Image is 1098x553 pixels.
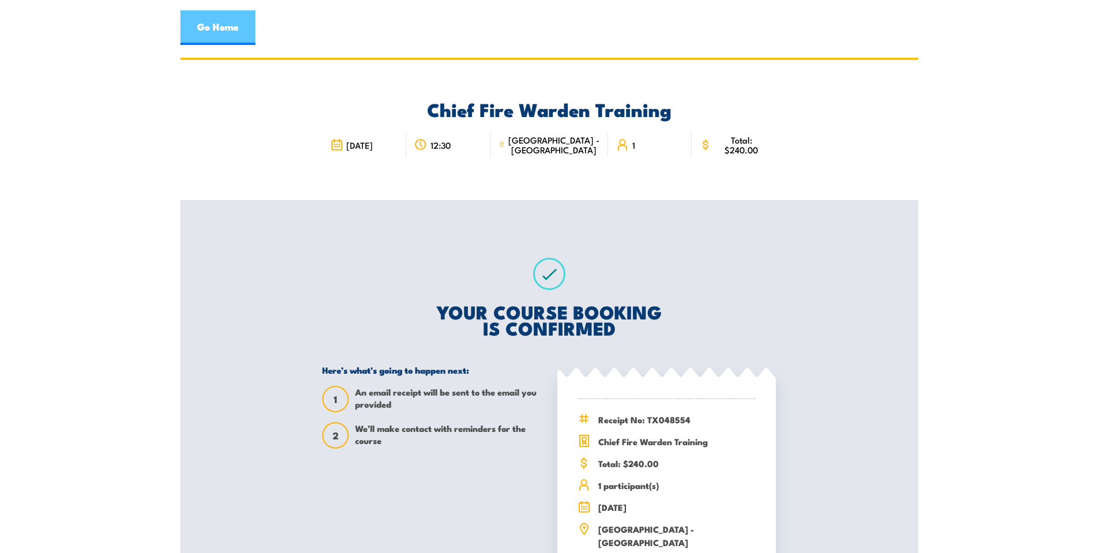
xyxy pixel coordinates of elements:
[355,422,541,449] span: We’ll make contact with reminders for the course
[322,101,776,117] h2: Chief Fire Warden Training
[323,430,348,442] span: 2
[355,386,541,412] span: An email receipt will be sent to the email you provided
[598,435,756,448] span: Chief Fire Warden Training
[322,303,776,336] h2: YOUR COURSE BOOKING IS CONFIRMED
[598,457,756,470] span: Total: $240.00
[322,364,541,375] h5: Here’s what’s going to happen next:
[346,140,373,150] span: [DATE]
[508,135,600,155] span: [GEOGRAPHIC_DATA] - [GEOGRAPHIC_DATA]
[598,479,756,492] span: 1 participant(s)
[431,140,451,150] span: 12:30
[715,135,768,155] span: Total: $240.00
[598,522,756,549] span: [GEOGRAPHIC_DATA] - [GEOGRAPHIC_DATA]
[323,393,348,405] span: 1
[598,413,756,426] span: Receipt No: TX048554
[180,10,255,45] a: Go Home
[598,501,756,514] span: [DATE]
[632,140,635,150] span: 1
